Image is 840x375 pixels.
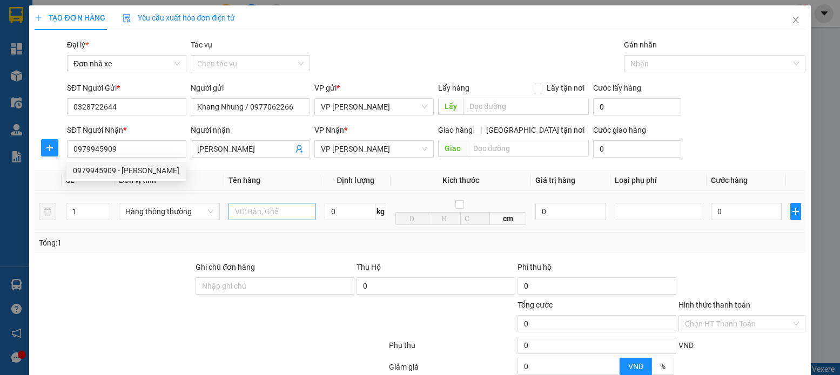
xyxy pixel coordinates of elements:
strong: : [DOMAIN_NAME] [102,56,200,66]
span: Tên hàng [229,176,260,185]
div: Phụ thu [388,339,516,358]
input: Cước giao hàng [593,140,682,158]
div: SĐT Người Gửi [67,82,186,94]
div: Phí thu hộ [518,261,676,277]
span: TẠO ĐƠN HÀNG [35,13,105,22]
div: 0979945909 - [PERSON_NAME] [73,165,179,176]
input: 0 [535,203,606,220]
span: Lấy hàng [438,84,469,92]
strong: CÔNG TY TNHH VĨNH QUANG [78,18,225,30]
span: cm [490,212,526,225]
label: Cước lấy hàng [593,84,641,92]
label: Gán nhãn [624,40,657,49]
span: Tổng cước [518,301,553,309]
div: Tổng: 1 [39,237,325,249]
button: plus [41,139,58,156]
span: VND [678,341,694,350]
label: Ghi chú đơn hàng [196,263,255,271]
span: plus [35,14,42,22]
input: R [428,212,461,225]
img: icon [123,14,131,23]
div: 0979945909 - NGỌC LONG [66,162,186,179]
label: Tác vụ [191,40,212,49]
span: Kích thước [442,176,479,185]
div: SĐT Người Nhận [67,124,186,136]
span: % [660,362,666,371]
input: Ghi chú đơn hàng [196,277,354,295]
div: VP gửi [314,82,434,94]
span: Cước hàng [711,176,748,185]
span: Đơn nhà xe [73,56,180,72]
span: VP LÊ HỒNG PHONG [321,141,427,157]
input: C [460,212,490,225]
span: [GEOGRAPHIC_DATA] tận nơi [482,124,589,136]
span: kg [375,203,386,220]
span: Hàng thông thường [125,203,213,220]
input: Dọc đường [463,98,588,115]
span: Lấy [438,98,463,115]
span: VP Nguyễn Văn Cừ [321,99,427,115]
input: D [395,212,428,225]
span: Website [102,57,129,65]
input: Dọc đường [467,140,588,157]
span: Thu Hộ [357,263,381,271]
span: Giao hàng [438,126,473,134]
span: VP Nhận [314,126,344,134]
strong: Hotline : 0889 23 23 23 [116,45,186,53]
span: VND [628,362,643,371]
input: Cước lấy hàng [593,98,682,115]
span: Đại lý [67,40,89,49]
span: plus [42,144,58,152]
span: close [791,16,800,24]
button: delete [39,203,56,220]
label: Hình thức thanh toán [678,301,750,309]
input: VD: Bàn, Ghế [229,203,317,220]
button: Close [781,5,811,36]
strong: PHIẾU GỬI HÀNG [107,32,195,43]
label: Cước giao hàng [593,126,646,134]
div: Người gửi [191,82,310,94]
span: user-add [295,145,304,153]
span: Lấy tận nơi [542,82,589,94]
span: Định lượng [337,176,374,185]
button: plus [790,203,801,220]
span: Giá trị hàng [535,176,575,185]
span: Yêu cầu xuất hóa đơn điện tử [123,13,236,22]
th: Loại phụ phí [610,170,707,191]
div: Người nhận [191,124,310,136]
span: Giao [438,140,467,157]
span: plus [791,207,801,216]
img: logo [10,17,61,67]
